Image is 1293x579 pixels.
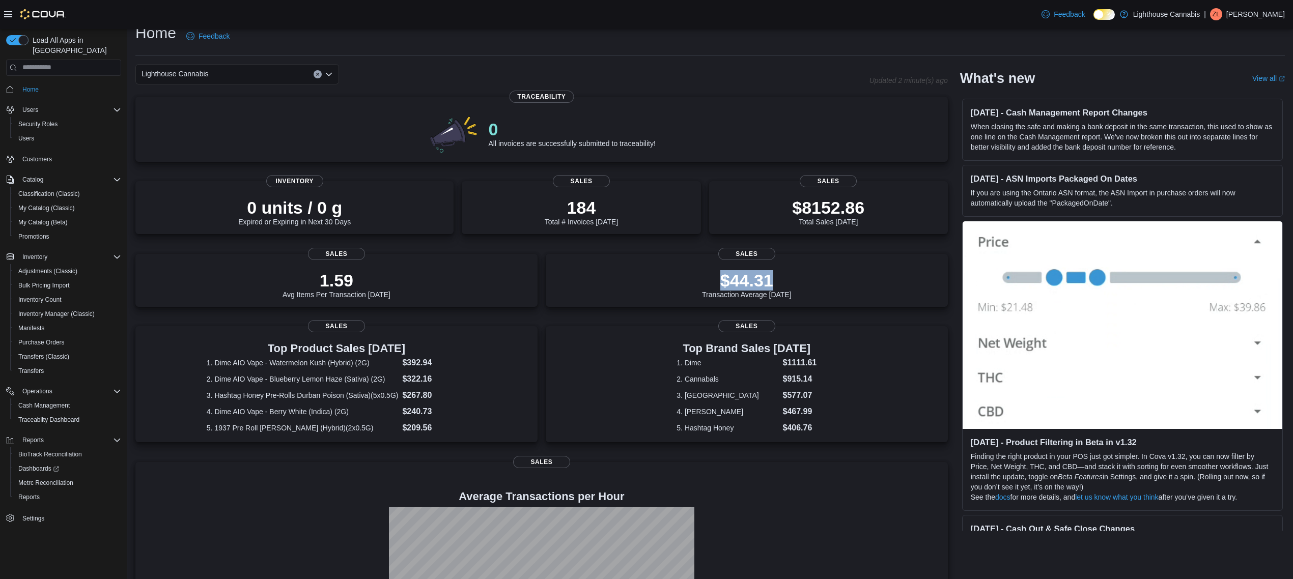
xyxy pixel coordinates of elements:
button: Inventory [18,251,51,263]
span: Sales [553,175,610,187]
span: Load All Apps in [GEOGRAPHIC_DATA] [29,35,121,55]
span: Promotions [18,233,49,241]
em: Beta Features [1058,473,1103,481]
button: Cash Management [10,398,125,413]
h3: Top Product Sales [DATE] [207,342,466,355]
button: Home [2,82,125,97]
a: Feedback [1037,4,1089,24]
span: Users [18,134,34,142]
button: Reports [10,490,125,504]
p: 184 [545,197,618,218]
span: Classification (Classic) [14,188,121,200]
p: 1.59 [283,270,390,291]
button: Users [18,104,42,116]
span: Dashboards [14,462,121,475]
button: Classification (Classic) [10,187,125,201]
p: Lighthouse Cannabis [1133,8,1200,20]
span: Inventory Manager (Classic) [14,308,121,320]
svg: External link [1279,76,1285,82]
div: Total # Invoices [DATE] [545,197,618,226]
dt: 3. Hashtag Honey Pre-Rolls Durban Poison (Sativa)(5x0.5G) [207,390,399,400]
dd: $392.94 [402,357,466,369]
a: BioTrack Reconciliation [14,448,86,460]
img: 0 [428,113,481,154]
div: Expired or Expiring in Next 30 Days [238,197,351,226]
a: My Catalog (Classic) [14,202,79,214]
span: Transfers [18,367,44,375]
a: Transfers (Classic) [14,351,73,363]
a: Purchase Orders [14,336,69,349]
a: Classification (Classic) [14,188,84,200]
button: Transfers [10,364,125,378]
a: Home [18,83,43,96]
dd: $915.14 [783,373,817,385]
button: Security Roles [10,117,125,131]
button: Settings [2,510,125,525]
span: Sales [718,320,775,332]
button: My Catalog (Classic) [10,201,125,215]
div: Zhi Liang [1210,8,1222,20]
button: Open list of options [325,70,333,78]
h2: What's new [960,70,1035,86]
span: Reports [14,491,121,503]
button: Inventory [2,250,125,264]
span: Sales [800,175,857,187]
a: Feedback [182,26,234,46]
span: My Catalog (Beta) [18,218,68,226]
button: Transfers (Classic) [10,350,125,364]
span: Home [22,85,39,94]
span: Inventory Count [14,294,121,306]
a: Transfers [14,365,48,377]
a: Inventory Manager (Classic) [14,308,99,320]
dd: $209.56 [402,422,466,434]
dt: 1. Dime [677,358,778,368]
span: Bulk Pricing Import [14,279,121,292]
a: Security Roles [14,118,62,130]
dt: 2. Dime AIO Vape - Blueberry Lemon Haze (Sativa) (2G) [207,374,399,384]
span: Promotions [14,230,121,243]
p: If you are using the Ontario ASN format, the ASN Import in purchase orders will now automatically... [971,188,1274,208]
span: Lighthouse Cannabis [142,68,209,80]
span: My Catalog (Beta) [14,216,121,228]
button: Bulk Pricing Import [10,278,125,293]
span: Transfers [14,365,121,377]
p: When closing the safe and making a bank deposit in the same transaction, this used to show as one... [971,122,1274,152]
dt: 4. [PERSON_NAME] [677,407,778,417]
button: Users [10,131,125,146]
a: Dashboards [10,461,125,476]
span: Sales [513,456,570,468]
span: Reports [22,436,44,444]
a: Traceabilty Dashboard [14,414,83,426]
button: Traceabilty Dashboard [10,413,125,427]
span: Users [14,132,121,144]
span: Operations [18,385,121,397]
nav: Complex example [6,78,121,552]
span: Settings [22,514,44,523]
a: Reports [14,491,44,503]
h1: Home [135,23,176,43]
a: View allExternal link [1252,74,1285,82]
span: Traceabilty Dashboard [18,416,79,424]
span: Transfers (Classic) [18,353,69,361]
dt: 3. [GEOGRAPHIC_DATA] [677,390,778,400]
p: $44.31 [702,270,792,291]
span: Users [22,106,38,114]
p: 0 units / 0 g [238,197,351,218]
span: Catalog [18,173,121,186]
div: Avg Items Per Transaction [DATE] [283,270,390,299]
a: Inventory Count [14,294,66,306]
span: Traceabilty Dashboard [14,414,121,426]
span: ZL [1213,8,1220,20]
a: Bulk Pricing Import [14,279,74,292]
span: Metrc Reconciliation [14,477,121,489]
a: Cash Management [14,399,74,412]
button: Purchase Orders [10,335,125,350]
p: [PERSON_NAME] [1226,8,1285,20]
dd: $467.99 [783,406,817,418]
span: Traceability [509,91,574,103]
input: Dark Mode [1093,9,1115,20]
span: Cash Management [14,399,121,412]
button: Manifests [10,321,125,335]
button: Inventory Manager (Classic) [10,307,125,321]
span: Reports [18,434,121,446]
